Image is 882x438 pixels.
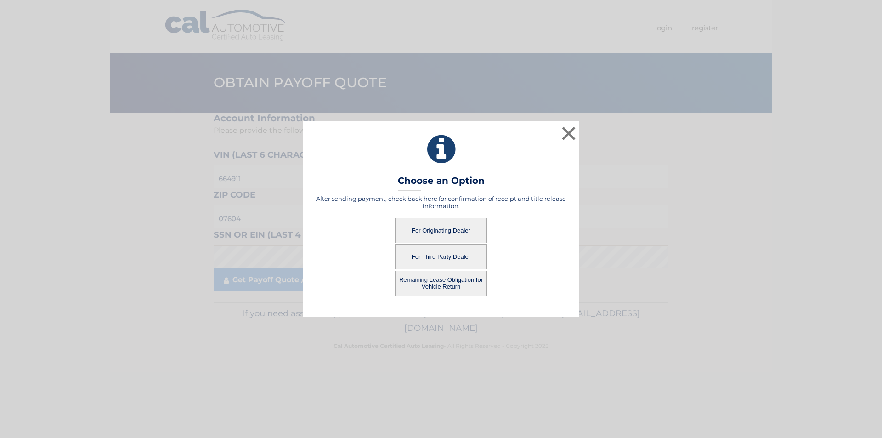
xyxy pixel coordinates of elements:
[395,271,487,296] button: Remaining Lease Obligation for Vehicle Return
[560,124,578,142] button: ×
[315,195,567,210] h5: After sending payment, check back here for confirmation of receipt and title release information.
[395,244,487,269] button: For Third Party Dealer
[395,218,487,243] button: For Originating Dealer
[398,175,485,191] h3: Choose an Option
